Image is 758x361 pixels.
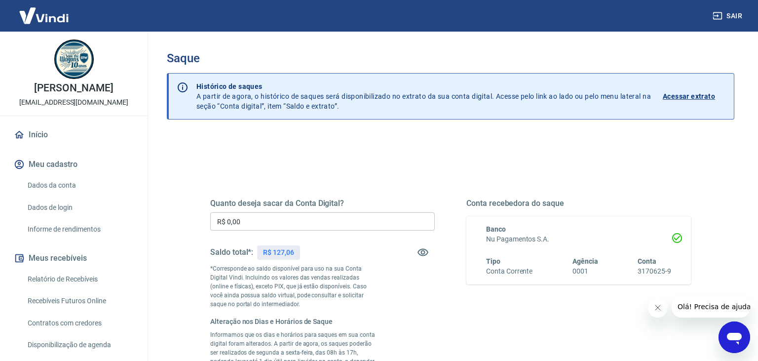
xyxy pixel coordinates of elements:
h6: Conta Corrente [486,266,532,277]
p: A partir de agora, o histórico de saques será disponibilizado no extrato da sua conta digital. Ac... [196,81,651,111]
p: *Corresponde ao saldo disponível para uso na sua Conta Digital Vindi. Incluindo os valores das ve... [210,264,379,309]
h5: Quanto deseja sacar da Conta Digital? [210,199,435,208]
a: Acessar extrato [663,81,726,111]
a: Início [12,124,136,146]
h6: Nu Pagamentos S.A. [486,234,671,244]
h3: Saque [167,51,734,65]
h5: Conta recebedora do saque [466,199,691,208]
span: Conta [638,257,656,265]
p: [EMAIL_ADDRESS][DOMAIN_NAME] [19,97,128,108]
a: Contratos com credores [24,313,136,333]
span: Banco [486,225,506,233]
a: Disponibilização de agenda [24,335,136,355]
a: Informe de rendimentos [24,219,136,240]
p: Acessar extrato [663,91,715,101]
a: Dados de login [24,198,136,218]
button: Meu cadastro [12,154,136,175]
p: [PERSON_NAME] [34,83,113,93]
a: Relatório de Recebíveis [24,269,136,289]
button: Meus recebíveis [12,247,136,269]
span: Tipo [486,257,500,265]
p: R$ 127,06 [263,247,294,258]
h6: 0001 [572,266,598,277]
h5: Saldo total*: [210,247,253,257]
iframe: Button to launch messaging window [719,321,750,353]
img: Vindi [12,0,76,31]
h6: Alteração nos Dias e Horários de Saque [210,317,379,326]
a: Dados da conta [24,175,136,196]
iframe: Message from company [672,296,750,318]
button: Sair [711,7,746,25]
a: Recebíveis Futuros Online [24,291,136,311]
span: Olá! Precisa de ajuda? [6,7,83,15]
h6: 3170625-9 [638,266,671,277]
span: Agência [572,257,598,265]
p: Histórico de saques [196,81,651,91]
img: fe7cde3b-c343-4b82-84dc-7de7b54a42aa.jpeg [54,40,94,79]
iframe: Close message [648,298,668,318]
